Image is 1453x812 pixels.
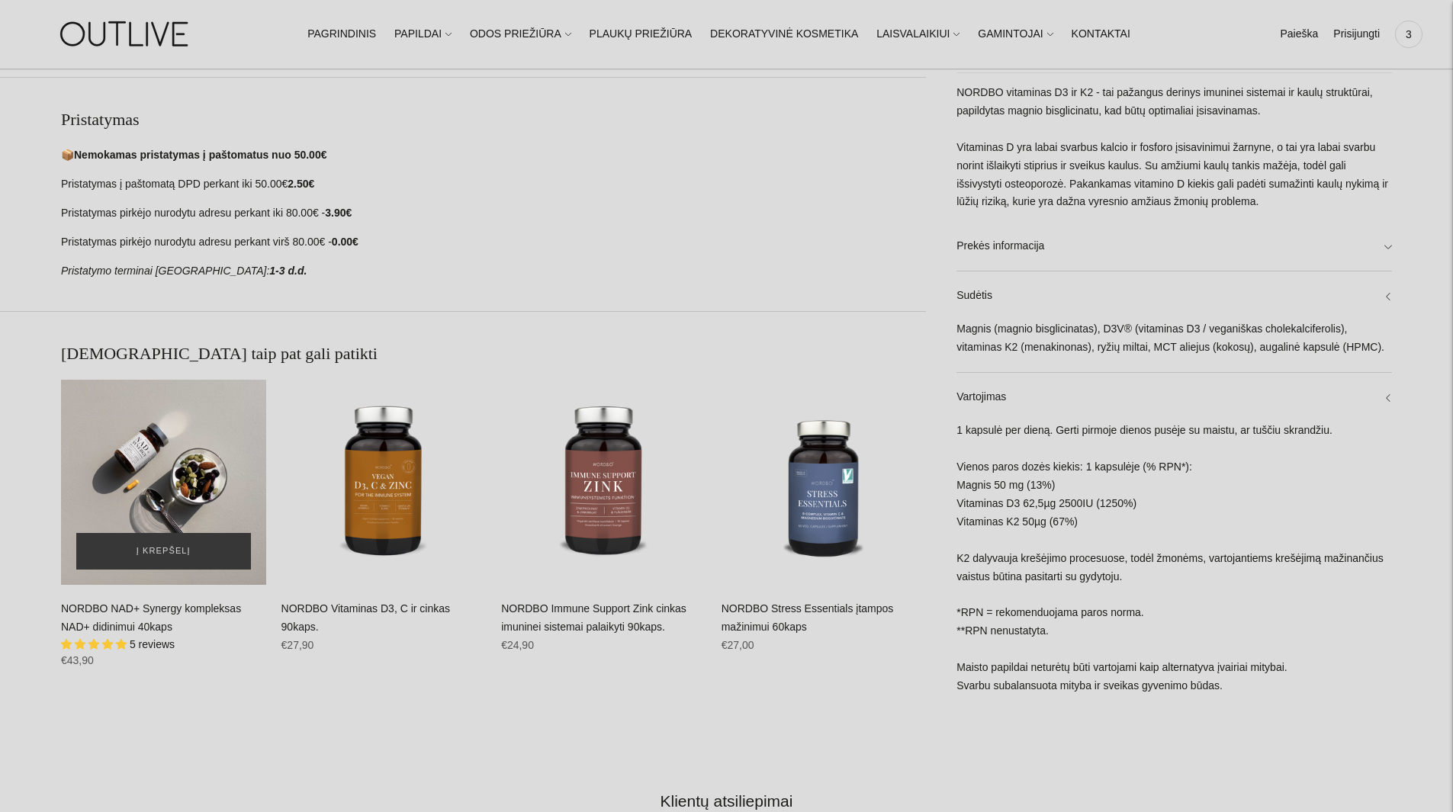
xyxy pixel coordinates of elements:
span: 5.00 stars [61,638,130,650]
strong: Nemokamas pristatymas į paštomatus nuo 50.00€ [74,149,326,161]
a: NORDBO NAD+ Synergy kompleksas NAD+ didinimui 40kaps [61,602,241,633]
img: OUTLIVE [31,8,221,60]
a: 3 [1395,18,1422,51]
a: Prisijungti [1333,18,1380,51]
a: Prekės informacija [956,223,1392,271]
strong: 2.50€ [288,178,314,190]
a: NORDBO Immune Support Zink cinkas imuninei sistemai palaikyti 90kaps. [501,602,686,633]
h2: Pristatymas [61,108,926,131]
span: €43,90 [61,654,94,666]
div: 1 kapsulė per dieną. Gerti pirmoje dienos pusėje su maistu, ar tuščiu skrandžiu. Vienos paros doz... [956,422,1392,711]
a: Vartojimas [956,373,1392,422]
a: NORDBO Immune Support Zink cinkas imuninei sistemai palaikyti 90kaps. [501,380,706,585]
a: NORDBO Stress Essentials įtampos mažinimui 60kaps [722,380,927,585]
a: NORDBO Vitaminas D3, C ir cinkas 90kaps. [281,380,487,585]
a: DEKORATYVINĖ KOSMETIKA [710,18,858,51]
a: PAPILDAI [394,18,452,51]
p: NORDBO vitaminas D3 ir K2 - tai pažangus derinys imuninei sistemai ir kaulų struktūrai, papildyta... [956,84,1392,212]
span: 5 reviews [130,638,175,650]
h2: Klientų atsiliepimai [73,790,1380,812]
span: €27,00 [722,639,754,651]
a: NORDBO Vitaminas D3, C ir cinkas 90kaps. [281,602,450,633]
span: Į krepšelį [137,544,191,559]
p: Pristatymas į paštomatą DPD perkant iki 50.00€ [61,175,926,194]
a: NORDBO NAD+ Synergy kompleksas NAD+ didinimui 40kaps [61,380,266,585]
p: 📦 [61,146,926,165]
span: 3 [1398,24,1419,45]
a: ODOS PRIEŽIŪRA [470,18,571,51]
strong: 3.90€ [325,207,352,219]
a: PAGRINDINIS [307,18,376,51]
strong: 0.00€ [332,236,358,248]
em: Pristatymo terminai [GEOGRAPHIC_DATA]: [61,265,269,277]
a: KONTAKTAI [1072,18,1130,51]
p: Pristatymas pirkėjo nurodytu adresu perkant iki 80.00€ - [61,204,926,223]
a: NORDBO Stress Essentials įtampos mažinimui 60kaps [722,602,894,633]
p: Pristatymas pirkėjo nurodytu adresu perkant virš 80.00€ - [61,233,926,252]
strong: 1-3 d.d. [269,265,307,277]
div: Magnis (magnio bisglicinatas), D3V® (vitaminas D3 / veganiškas cholekalciferolis), vitaminas K2 (... [956,320,1392,372]
h2: [DEMOGRAPHIC_DATA] taip pat gali patikti [61,342,926,365]
a: Paieška [1280,18,1318,51]
a: PLAUKŲ PRIEŽIŪRA [590,18,693,51]
a: LAISVALAIKIUI [876,18,960,51]
a: Sudėtis [956,272,1392,321]
span: €24,90 [501,639,534,651]
a: GAMINTOJAI [978,18,1053,51]
button: Į krepšelį [76,533,251,570]
span: €27,90 [281,639,314,651]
